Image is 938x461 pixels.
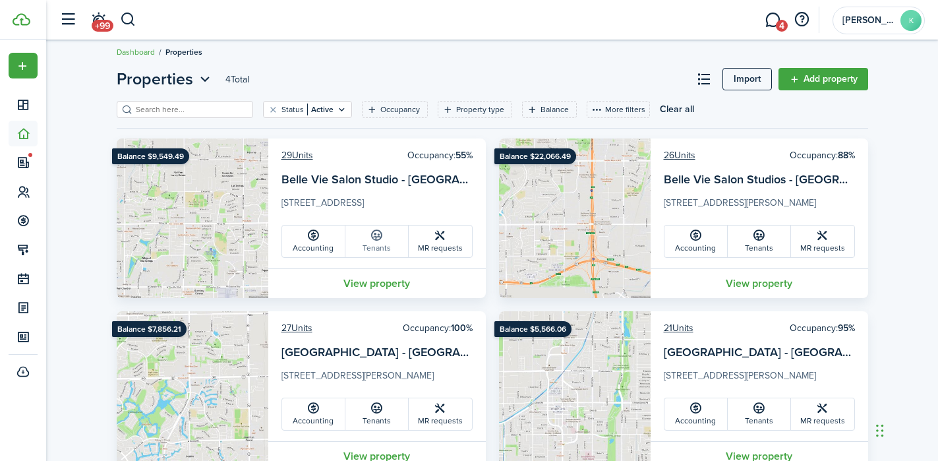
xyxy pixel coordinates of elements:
b: 55% [455,148,473,162]
a: Import [722,68,772,90]
a: 27Units [281,321,312,335]
card-description: [STREET_ADDRESS][PERSON_NAME] [664,369,855,390]
a: View property [651,268,868,298]
card-description: [STREET_ADDRESS][PERSON_NAME] [664,196,855,217]
button: Clear filter [268,104,279,115]
filter-tag-label: Occupancy [380,104,420,115]
input: Search here... [132,104,249,116]
span: +99 [92,20,113,32]
a: View property [268,268,486,298]
img: Property avatar [499,138,651,298]
ribbon: Balance $5,566.06 [494,321,572,337]
button: Open menu [117,67,214,91]
filter-tag: Open filter [362,101,428,118]
a: [GEOGRAPHIC_DATA] - [GEOGRAPHIC_DATA] [664,344,908,361]
card-header-right: Occupancy: [790,148,855,162]
ribbon: Balance $7,856.21 [112,321,187,337]
b: 95% [838,321,855,335]
img: Property avatar [117,138,268,298]
card-description: [STREET_ADDRESS] [281,196,473,217]
a: Accounting [282,398,345,430]
span: 4 [776,20,788,32]
a: MR requests [791,226,854,257]
a: Tenants [345,398,409,430]
a: MR requests [791,398,854,430]
filter-tag: Open filter [438,101,512,118]
a: Notifications [86,3,111,37]
a: Tenants [728,226,791,257]
a: 26Units [664,148,695,162]
card-header-right: Occupancy: [790,321,855,335]
b: 88% [838,148,855,162]
a: [GEOGRAPHIC_DATA] - [GEOGRAPHIC_DATA] ([GEOGRAPHIC_DATA]) [281,344,653,361]
a: Dashboard [117,46,155,58]
button: Search [120,9,136,31]
filter-tag: Open filter [522,101,577,118]
a: Accounting [664,226,728,257]
filter-tag: Open filter [263,101,352,118]
span: Properties [117,67,193,91]
a: Belle Vie Salon Studios - [GEOGRAPHIC_DATA] [664,171,913,188]
button: Open sidebar [55,7,80,32]
iframe: Chat Widget [872,398,938,461]
filter-tag-value: Active [307,104,334,115]
button: Open resource center [790,9,813,31]
button: Open menu [9,53,38,78]
filter-tag-label: Status [281,104,304,115]
a: MR requests [409,398,472,430]
a: Messaging [760,3,785,37]
a: Tenants [728,398,791,430]
a: Belle Vie Salon Studio - [GEOGRAPHIC_DATA][PERSON_NAME] ([PERSON_NAME].) [281,171,722,188]
a: Add property [778,68,868,90]
a: Accounting [282,226,345,257]
span: Properties [165,46,202,58]
card-description: [STREET_ADDRESS][PERSON_NAME] [281,369,473,390]
div: Drag [876,411,884,450]
a: Accounting [664,398,728,430]
card-header-right: Occupancy: [407,148,473,162]
a: MR requests [409,226,472,257]
button: More filters [587,101,650,118]
filter-tag-label: Balance [541,104,569,115]
a: Tenants [345,226,409,257]
img: TenantCloud [13,13,30,26]
filter-tag-label: Property type [456,104,504,115]
a: 21Units [664,321,693,335]
span: Kelly [842,16,895,25]
b: 100% [451,321,473,335]
a: 29Units [281,148,313,162]
ribbon: Balance $9,549.49 [112,148,189,164]
button: Properties [117,67,214,91]
avatar-text: K [900,10,922,31]
card-header-right: Occupancy: [403,321,473,335]
header-page-total: 4 Total [225,73,249,86]
button: Clear all [660,101,694,118]
ribbon: Balance $22,066.49 [494,148,576,164]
